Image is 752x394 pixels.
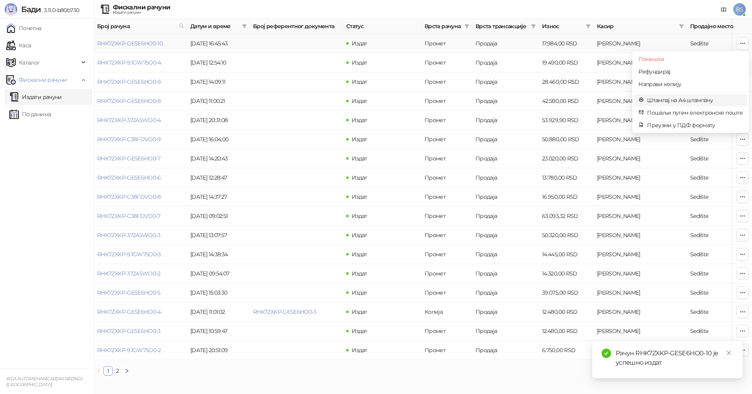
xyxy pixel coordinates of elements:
[594,19,687,34] th: Касир
[97,347,161,354] a: RHK7ZXKP-9JGW75O0-2
[539,72,594,92] td: 28.460,00 RSD
[240,20,248,32] span: filter
[94,34,187,53] td: RHK7ZXKP-GESE6HO0-10
[531,24,536,29] span: filter
[41,7,79,14] span: 3.11.0-b80b730
[472,245,539,264] td: Продаја
[187,264,250,283] td: [DATE] 09:54:07
[352,251,367,258] span: Издат
[539,187,594,207] td: 16.950,00 RSD
[352,289,367,296] span: Издат
[539,34,594,53] td: 17.984,00 RSD
[472,264,539,283] td: Продаја
[718,3,730,16] a: Документација
[594,322,687,341] td: Boban Seočanac
[113,4,170,11] div: Фискални рачуни
[187,207,250,226] td: [DATE] 09:02:51
[530,20,537,32] span: filter
[425,22,461,31] span: Врста рачуна
[94,187,187,207] td: RHK7ZXKP-C38FDVO0-8
[97,232,161,239] a: RHK7ZXKP-372A5WO0-3
[539,322,594,341] td: 12.480,00 RSD
[97,22,175,31] span: Број рачуна
[94,207,187,226] td: RHK7ZXKP-C38FDVO0-7
[97,212,161,219] a: RHK7ZXKP-C38FDVO0-7
[472,34,539,53] td: Продаја
[421,302,472,322] td: Копија
[539,226,594,245] td: 50.320,00 RSD
[678,20,685,32] span: filter
[472,72,539,92] td: Продаја
[97,40,163,47] a: RHK7ZXKP-GESE6HO0-10
[352,327,367,335] span: Издат
[539,302,594,322] td: 12.480,00 RSD
[465,24,469,29] span: filter
[187,341,250,360] td: [DATE] 20:51:09
[475,22,528,31] span: Врста трансакције
[421,130,472,149] td: Промет
[94,245,187,264] td: RHK7ZXKP-9JGW75O0-3
[97,308,161,315] a: RHK7ZXKP-GESE6HO0-4
[539,92,594,111] td: 42.580,00 RSD
[352,97,367,104] span: Издат
[594,111,687,130] td: Boban Seočanac
[472,187,539,207] td: Продаја
[97,78,161,85] a: RHK7ZXKP-GESE6HO0-9
[6,38,31,53] a: Каса
[472,207,539,226] td: Продаја
[250,19,343,34] th: Број референтног документа
[94,19,187,34] th: Број рачуна
[187,245,250,264] td: [DATE] 14:38:34
[352,308,367,315] span: Издат
[352,155,367,162] span: Издат
[352,232,367,239] span: Издат
[594,34,687,53] td: Boban Seočanac
[594,207,687,226] td: Boban Seočanac
[94,111,187,130] td: RHK7ZXKP-372A5WO0-4
[539,341,594,360] td: 6.750,00 RSD
[421,207,472,226] td: Промет
[472,130,539,149] td: Продаја
[94,283,187,302] td: RHK7ZXKP-GESE6HO0-5
[94,92,187,111] td: RHK7ZXKP-GESE6HO0-8
[94,366,103,376] li: Претходна страна
[638,55,743,63] span: Поништи
[421,341,472,360] td: Промет
[187,322,250,341] td: [DATE] 10:59:47
[253,308,316,315] a: RHK7ZXKP-GESE6HO0-3
[187,149,250,168] td: [DATE] 14:20:43
[97,155,161,162] a: RHK7ZXKP-GESE6HO0-7
[472,226,539,245] td: Продаја
[187,72,250,92] td: [DATE] 14:09:11
[97,270,161,277] a: RHK7ZXKP-372A5WO0-2
[594,72,687,92] td: Boban Seočanac
[94,264,187,283] td: RHK7ZXKP-372A5WO0-2
[421,111,472,130] td: Промет
[97,59,161,66] a: RHK7ZXKP-9JGW75O0-4
[125,369,129,373] span: right
[472,19,539,34] th: Врста трансакције
[6,376,83,387] small: KICA AUTOMEHANICARSKA RADNJA [GEOGRAPHIC_DATA]
[421,264,472,283] td: Промет
[421,92,472,111] td: Промет
[190,22,239,31] span: Датум и време
[97,193,161,200] a: RHK7ZXKP-C38FDVO0-8
[597,22,676,31] span: Касир
[594,53,687,72] td: Boban Seočanac
[594,283,687,302] td: Boban Seočanac
[594,168,687,187] td: Boban Seočanac
[19,55,40,70] span: Каталог
[97,289,161,296] a: RHK7ZXKP-GESE6HO0-5
[638,67,743,76] span: Рефундирај
[647,108,743,117] span: Пошаљи путем електронске поште
[594,245,687,264] td: Boban Seočanac
[472,53,539,72] td: Продаја
[97,136,161,143] a: RHK7ZXKP-C38FDVO0-9
[472,283,539,302] td: Продаја
[472,322,539,341] td: Продаја
[343,19,421,34] th: Статус
[539,111,594,130] td: 53.929,90 RSD
[421,34,472,53] td: Промет
[9,106,51,122] a: По данима
[94,168,187,187] td: RHK7ZXKP-GESE6HO0-6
